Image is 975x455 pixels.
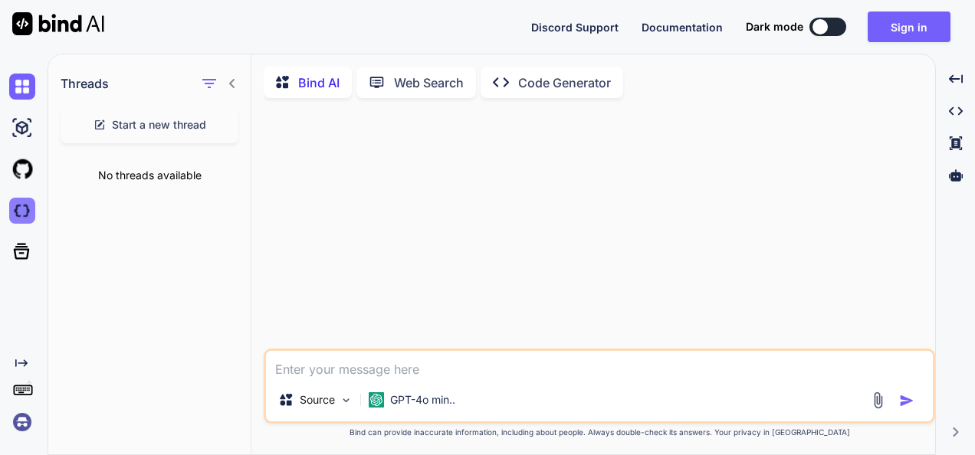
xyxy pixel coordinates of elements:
[9,74,35,100] img: chat
[9,115,35,141] img: ai-studio
[300,392,335,408] p: Source
[112,117,206,133] span: Start a new thread
[48,155,251,195] div: No threads available
[9,156,35,182] img: githubLight
[518,74,611,92] p: Code Generator
[869,391,887,409] img: attachment
[531,21,619,34] span: Discord Support
[12,12,104,35] img: Bind AI
[61,74,109,93] h1: Threads
[642,21,723,34] span: Documentation
[394,74,464,92] p: Web Search
[298,74,340,92] p: Bind AI
[642,19,723,35] button: Documentation
[9,409,35,435] img: signin
[899,393,914,408] img: icon
[340,394,353,407] img: Pick Models
[264,427,935,438] p: Bind can provide inaccurate information, including about people. Always double-check its answers....
[531,19,619,35] button: Discord Support
[9,198,35,224] img: darkCloudIdeIcon
[369,392,384,408] img: GPT-4o mini
[746,19,803,34] span: Dark mode
[390,392,455,408] p: GPT-4o min..
[868,11,950,42] button: Sign in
